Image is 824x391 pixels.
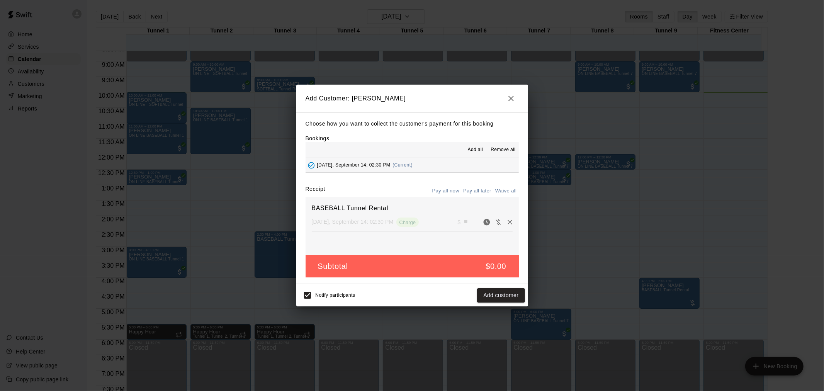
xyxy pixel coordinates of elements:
button: Remove all [488,144,518,156]
button: Pay all later [461,185,493,197]
h5: $0.00 [486,261,506,272]
span: Waive payment [493,218,504,225]
button: Pay all now [430,185,462,197]
h5: Subtotal [318,261,348,272]
button: Waive all [493,185,519,197]
span: Remove all [491,146,515,154]
button: Add all [463,144,488,156]
span: Add all [468,146,483,154]
button: Added - Collect Payment [306,160,317,171]
button: Remove [504,216,516,228]
span: Notify participants [316,293,355,298]
label: Bookings [306,135,330,141]
span: [DATE], September 14: 02:30 PM [317,162,391,168]
h6: BASEBALL Tunnel Rental [312,203,513,213]
label: Receipt [306,185,325,197]
span: (Current) [392,162,413,168]
p: Choose how you want to collect the customer's payment for this booking [306,119,519,129]
button: Added - Collect Payment[DATE], September 14: 02:30 PM(Current) [306,158,519,172]
span: Pay now [481,218,493,225]
p: $ [458,218,461,226]
p: [DATE], September 14: 02:30 PM [312,218,394,226]
h2: Add Customer: [PERSON_NAME] [296,85,528,112]
button: Add customer [477,288,525,303]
